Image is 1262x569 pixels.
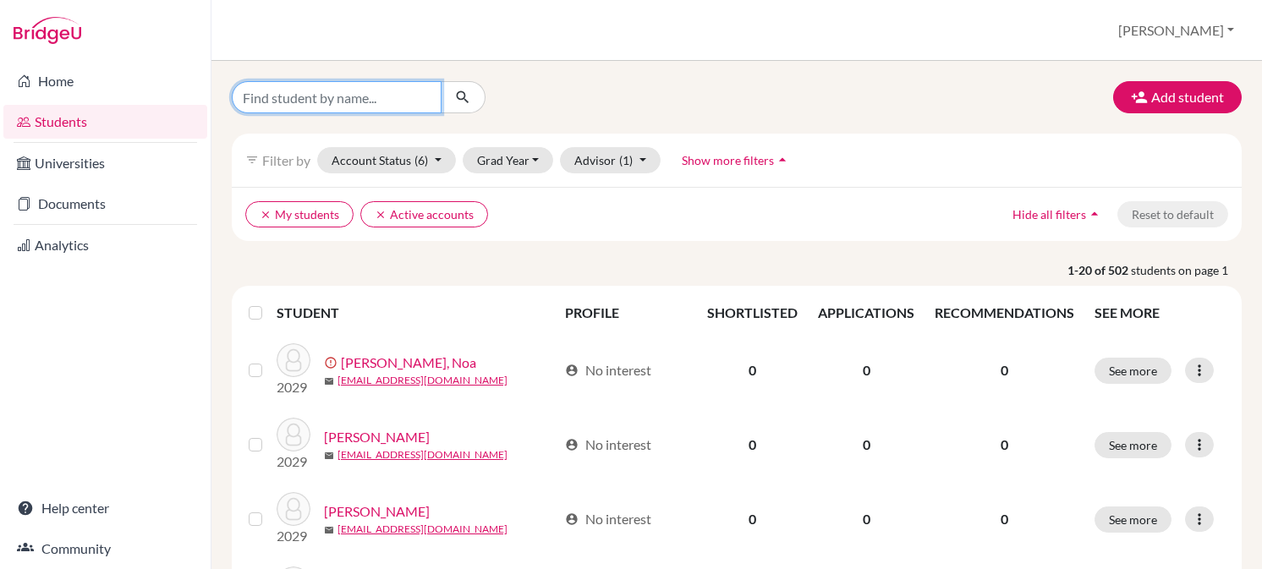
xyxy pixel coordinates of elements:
[341,353,476,373] a: [PERSON_NAME], Noa
[565,364,579,377] span: account_circle
[1086,205,1103,222] i: arrow_drop_up
[414,153,428,167] span: (6)
[3,105,207,139] a: Students
[565,435,651,455] div: No interest
[317,147,456,173] button: Account Status(6)
[277,418,310,451] img: Ahnt Lynn, Leo
[1084,293,1235,333] th: SEE MORE
[3,146,207,180] a: Universities
[697,333,808,408] td: 0
[808,482,925,556] td: 0
[1095,432,1171,458] button: See more
[375,209,387,221] i: clear
[3,187,207,221] a: Documents
[277,492,310,526] img: Alissala , Alice
[1067,261,1131,279] strong: 1-20 of 502
[360,201,488,227] button: clearActive accounts
[1113,81,1242,113] button: Add student
[277,343,310,377] img: Aharonovich, Noa
[277,377,310,397] p: 2029
[324,451,334,461] span: mail
[463,147,554,173] button: Grad Year
[998,201,1117,227] button: Hide all filtersarrow_drop_up
[3,532,207,566] a: Community
[245,153,259,167] i: filter_list
[808,293,925,333] th: APPLICATIONS
[337,522,508,537] a: [EMAIL_ADDRESS][DOMAIN_NAME]
[565,509,651,529] div: No interest
[1095,358,1171,384] button: See more
[619,153,633,167] span: (1)
[935,435,1074,455] p: 0
[1111,14,1242,47] button: [PERSON_NAME]
[565,438,579,451] span: account_circle
[324,501,430,522] a: [PERSON_NAME]
[245,201,354,227] button: clearMy students
[1012,207,1086,222] span: Hide all filters
[337,373,508,388] a: [EMAIL_ADDRESS][DOMAIN_NAME]
[277,451,310,472] p: 2029
[3,228,207,262] a: Analytics
[697,482,808,556] td: 0
[1131,261,1242,279] span: students on page 1
[1095,506,1171,533] button: See more
[774,151,791,168] i: arrow_drop_up
[3,64,207,98] a: Home
[277,293,556,333] th: STUDENT
[935,509,1074,529] p: 0
[925,293,1084,333] th: RECOMMENDATIONS
[697,408,808,482] td: 0
[14,17,81,44] img: Bridge-U
[337,447,508,462] a: [EMAIL_ADDRESS][DOMAIN_NAME]
[560,147,661,173] button: Advisor(1)
[260,209,272,221] i: clear
[324,525,334,535] span: mail
[808,408,925,482] td: 0
[324,376,334,386] span: mail
[808,333,925,408] td: 0
[262,152,310,168] span: Filter by
[1117,201,1228,227] button: Reset to default
[324,427,430,447] a: [PERSON_NAME]
[565,512,579,526] span: account_circle
[555,293,697,333] th: PROFILE
[682,153,774,167] span: Show more filters
[3,491,207,525] a: Help center
[565,360,651,380] div: No interest
[697,293,808,333] th: SHORTLISTED
[935,360,1074,380] p: 0
[667,147,805,173] button: Show more filtersarrow_drop_up
[324,356,341,369] span: error_outline
[277,526,310,546] p: 2029
[232,81,442,113] input: Find student by name...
